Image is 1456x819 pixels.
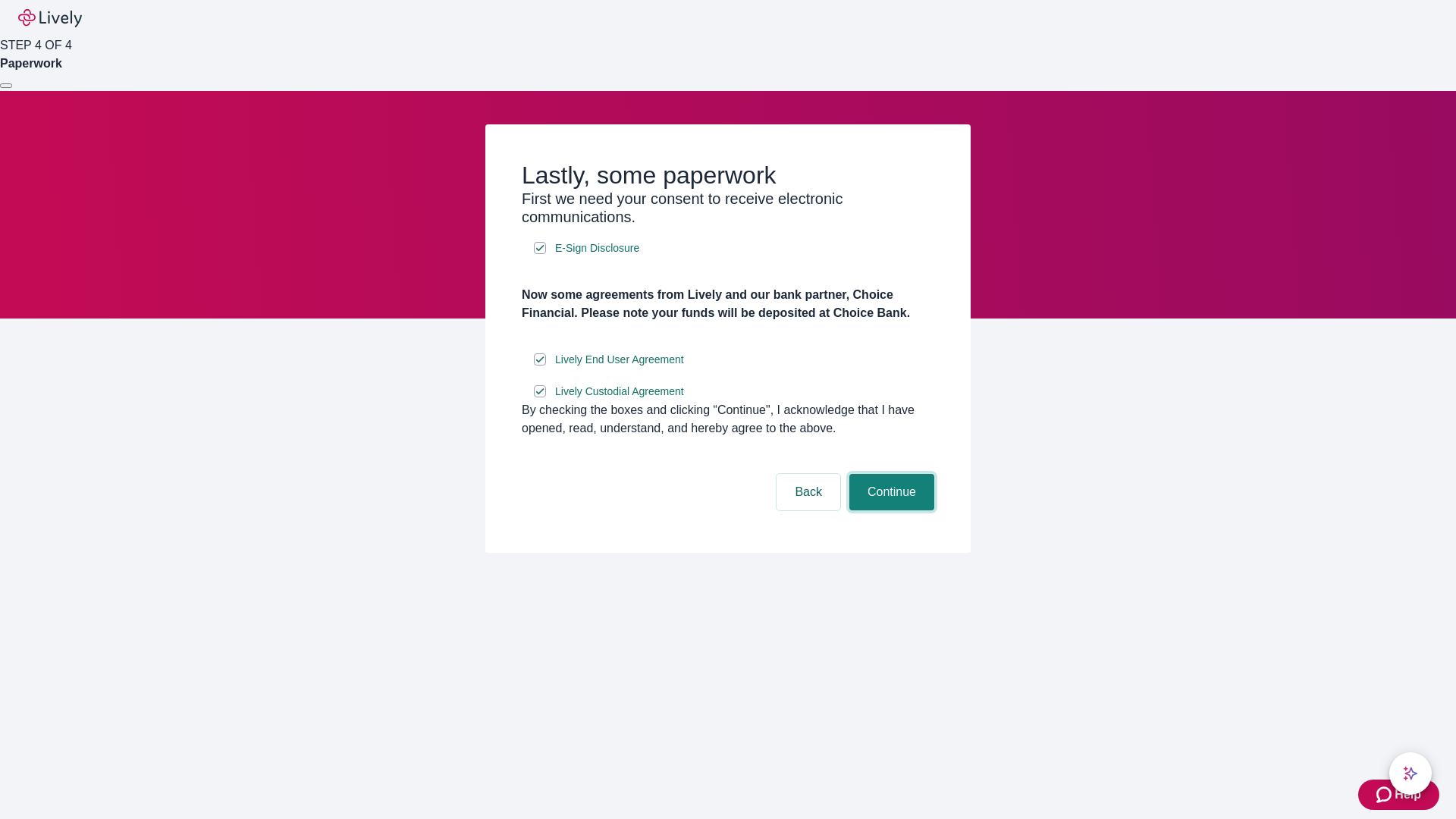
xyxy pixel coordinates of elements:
[555,240,639,256] span: E-Sign Disclosure
[1389,752,1432,795] button: chat
[522,401,934,438] div: By checking the boxes and clicking “Continue", I acknowledge that I have opened, read, understand...
[552,239,642,258] a: e-sign disclosure document
[1358,780,1439,810] button: Zendesk support iconHelp
[18,9,82,27] img: Lively
[1376,786,1395,804] svg: Zendesk support icon
[555,352,684,368] span: Lively End User Agreement
[552,350,687,369] a: e-sign disclosure document
[522,286,934,322] h4: Now some agreements from Lively and our bank partner, Choice Financial. Please note your funds wi...
[522,190,934,226] h3: First we need your consent to receive electronic communications.
[849,474,934,510] button: Continue
[555,384,684,400] span: Lively Custodial Agreement
[522,161,934,190] h2: Lastly, some paperwork
[1403,766,1418,781] svg: Lively AI Assistant
[777,474,840,510] button: Back
[552,382,687,401] a: e-sign disclosure document
[1395,786,1421,804] span: Help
